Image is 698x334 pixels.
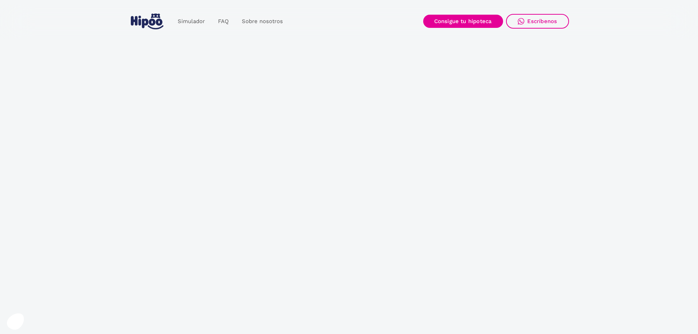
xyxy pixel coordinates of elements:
[527,18,557,25] div: Escríbenos
[129,11,165,32] a: home
[171,14,211,29] a: Simulador
[506,14,569,29] a: Escríbenos
[235,14,289,29] a: Sobre nosotros
[211,14,235,29] a: FAQ
[423,15,503,28] a: Consigue tu hipoteca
